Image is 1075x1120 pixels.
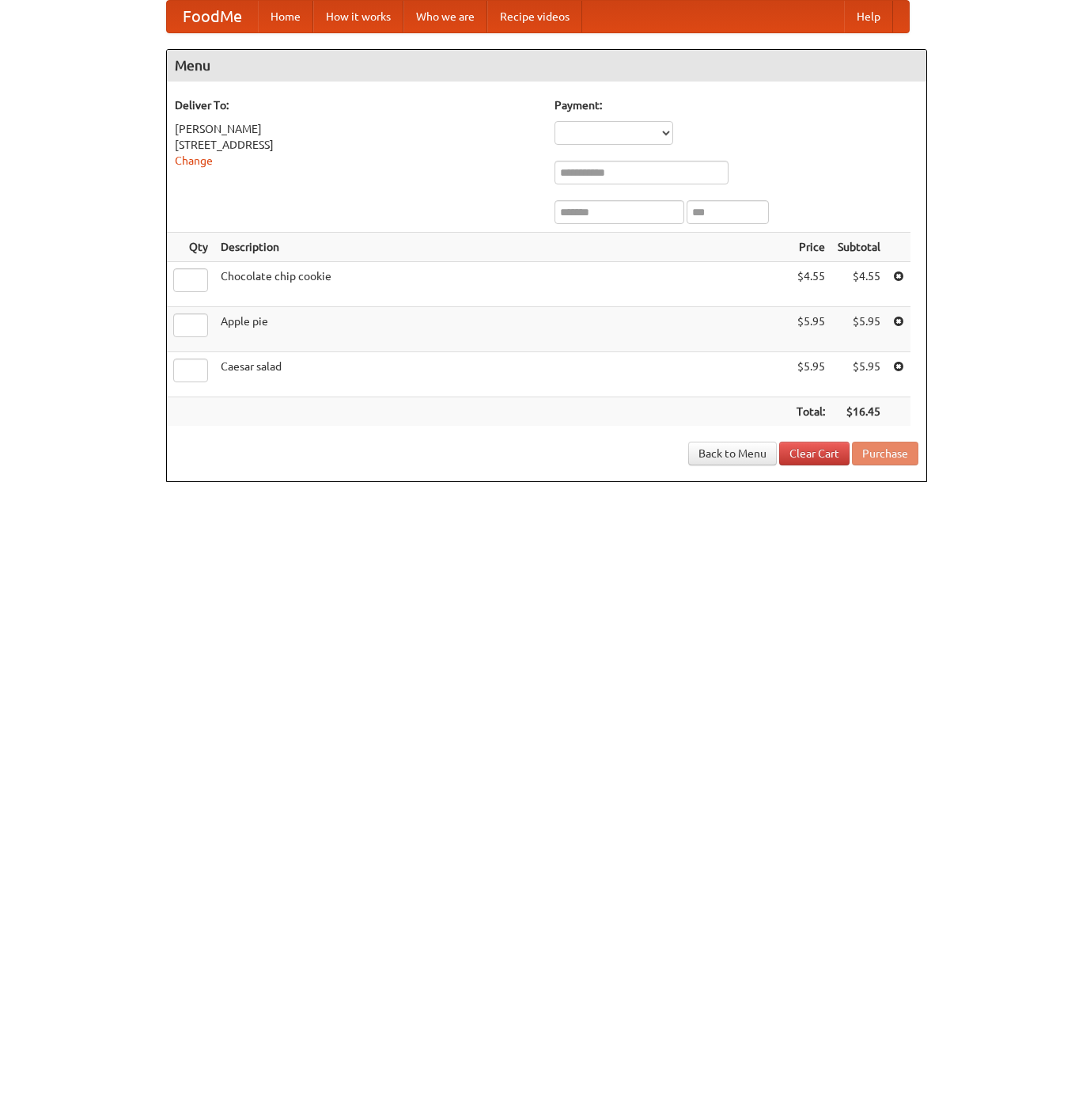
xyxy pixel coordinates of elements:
[175,154,213,167] a: Change
[790,307,831,352] td: $5.95
[175,121,539,137] div: [PERSON_NAME]
[403,1,487,32] a: Who we are
[790,352,831,397] td: $5.95
[779,442,850,465] a: Clear Cart
[831,352,887,397] td: $5.95
[167,50,926,82] h4: Menu
[313,1,403,32] a: How it works
[214,307,790,352] td: Apple pie
[167,233,214,262] th: Qty
[831,307,887,352] td: $5.95
[258,1,313,32] a: Home
[214,262,790,307] td: Chocolate chip cookie
[831,397,887,427] th: $16.45
[214,352,790,397] td: Caesar salad
[852,442,918,465] button: Purchase
[175,97,539,113] h5: Deliver To:
[487,1,582,32] a: Recipe videos
[790,262,831,307] td: $4.55
[790,233,831,262] th: Price
[214,233,790,262] th: Description
[555,97,918,113] h5: Payment:
[688,442,777,465] a: Back to Menu
[167,1,258,32] a: FoodMe
[844,1,893,32] a: Help
[831,233,887,262] th: Subtotal
[831,262,887,307] td: $4.55
[790,397,831,427] th: Total:
[175,137,539,153] div: [STREET_ADDRESS]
